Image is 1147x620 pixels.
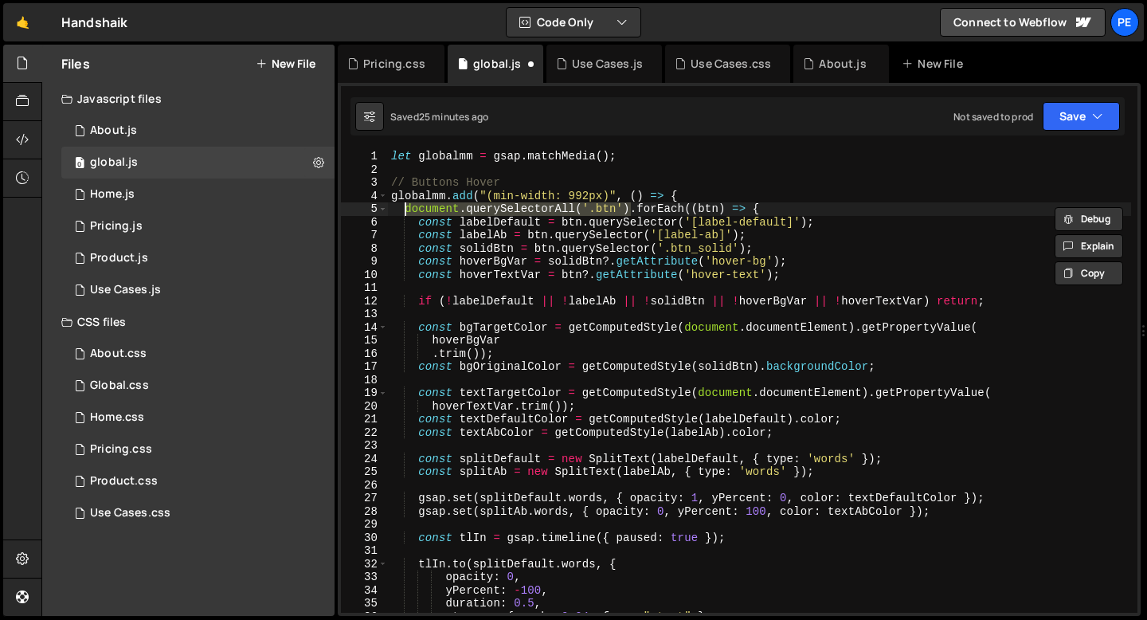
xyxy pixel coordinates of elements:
div: 19 [341,387,388,400]
div: Saved [390,110,488,124]
div: 16572/45211.js [61,242,335,274]
span: 0 [75,158,84,171]
div: About.css [90,347,147,361]
div: 10 [341,269,388,282]
div: Use Cases.js [572,56,643,72]
div: 16572/45051.js [61,179,335,210]
div: 16 [341,347,388,361]
div: Handshaik [61,13,127,32]
div: Home.css [90,410,144,425]
div: 16572/45430.js [61,210,335,242]
button: Explain [1055,234,1123,258]
div: 28 [341,505,388,519]
div: 8 [341,242,388,256]
div: 16572/45487.css [61,338,335,370]
div: Use Cases.js [90,283,161,297]
div: 16572/45138.css [61,370,335,402]
div: 18 [341,374,388,387]
div: 25 minutes ago [419,110,488,124]
div: Product.js [90,251,148,265]
div: Global.css [90,379,149,393]
div: 29 [341,518,388,532]
div: Pricing.css [90,442,152,457]
div: 32 [341,558,388,571]
a: Connect to Webflow [940,8,1106,37]
div: 11 [341,281,388,295]
a: 🤙 [3,3,42,41]
div: 17 [341,360,388,374]
div: 25 [341,465,388,479]
div: 21 [341,413,388,426]
button: Debug [1055,207,1123,231]
div: 2 [341,163,388,177]
button: Copy [1055,261,1123,285]
div: Home.js [90,187,135,202]
div: global.js [473,56,521,72]
button: Save [1043,102,1120,131]
div: 26 [341,479,388,492]
div: About.js [819,56,866,72]
div: 30 [341,532,388,545]
div: 27 [341,492,388,505]
h2: Files [61,55,90,73]
div: 31 [341,544,388,558]
a: Pe [1110,8,1139,37]
div: Use Cases.css [90,506,170,520]
div: 16572/45333.css [61,497,335,529]
div: 34 [341,584,388,598]
div: 24 [341,453,388,466]
div: New File [902,56,969,72]
div: 20 [341,400,388,414]
div: 15 [341,334,388,347]
div: 16572/45332.js [61,274,335,306]
div: 3 [341,176,388,190]
div: 1 [341,150,388,163]
div: CSS files [42,306,335,338]
button: New File [256,57,315,70]
div: 4 [341,190,388,203]
div: 16572/45061.js [61,147,335,179]
div: global.js [90,155,138,170]
div: 23 [341,439,388,453]
div: 33 [341,571,388,584]
div: 9 [341,255,388,269]
div: 13 [341,308,388,321]
div: 16572/45431.css [61,434,335,465]
div: 6 [341,216,388,230]
div: 35 [341,597,388,610]
div: Product.css [90,474,158,489]
div: 16572/45486.js [61,115,335,147]
div: 16572/45056.css [61,402,335,434]
div: About.js [90,124,137,138]
div: 5 [341,202,388,216]
div: 16572/45330.css [61,465,335,497]
button: Code Only [507,8,640,37]
div: 22 [341,426,388,440]
div: Pricing.js [90,219,143,233]
div: Pricing.css [363,56,425,72]
div: 12 [341,295,388,308]
div: 7 [341,229,388,242]
div: Javascript files [42,83,335,115]
div: 14 [341,321,388,335]
div: Use Cases.css [691,56,771,72]
div: Not saved to prod [953,110,1033,124]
